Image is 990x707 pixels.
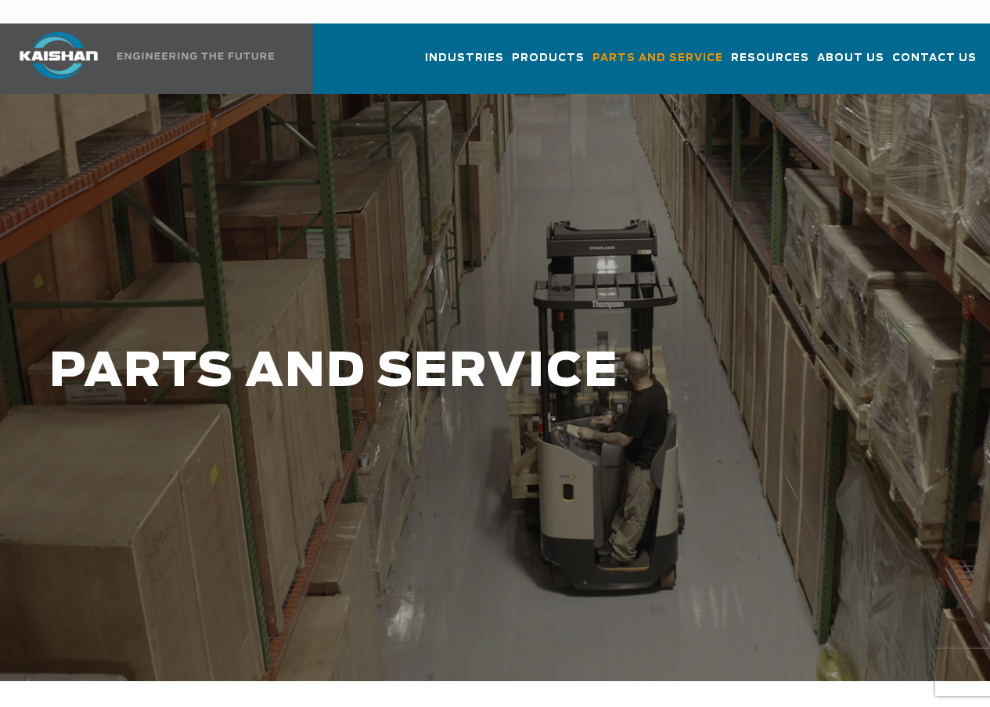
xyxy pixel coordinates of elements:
a: Industries [425,38,504,91]
a: Products [512,38,585,91]
span: Products [512,49,585,67]
span: About Us [817,49,884,67]
img: Engineering the future [117,52,274,60]
span: Industries [425,49,504,67]
h1: PARTS AND SERVICE [49,346,790,399]
a: Contact Us [892,38,977,91]
span: Parts and Service [592,49,723,67]
span: Contact Us [892,49,977,67]
a: Parts and Service [592,38,723,91]
a: Resources [731,38,809,91]
span: Resources [731,49,809,67]
a: About Us [817,38,884,91]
